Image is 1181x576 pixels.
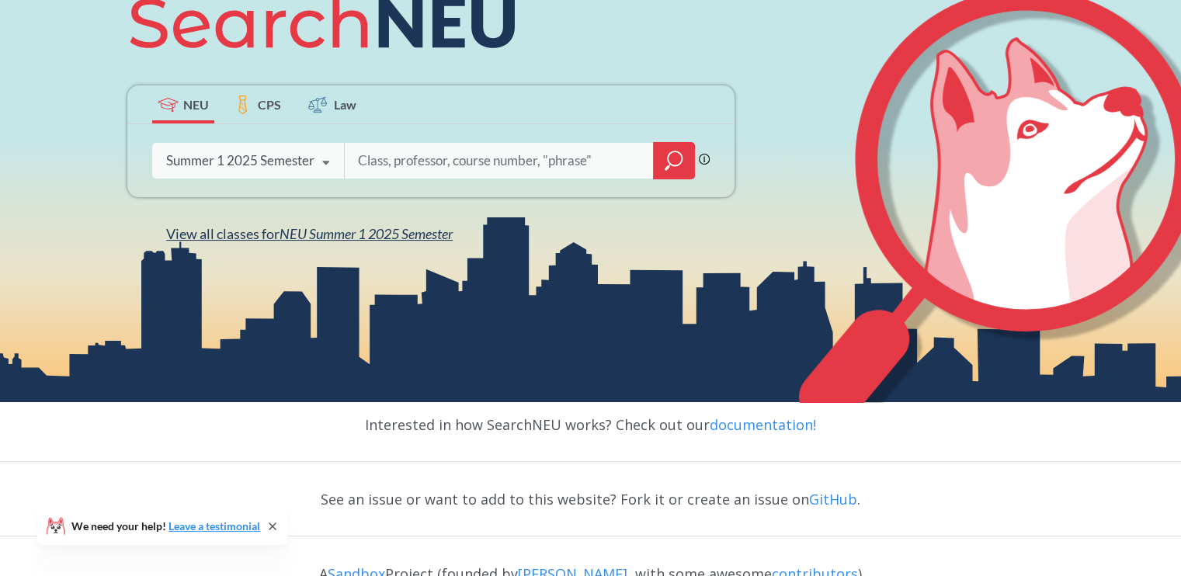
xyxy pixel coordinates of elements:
span: View all classes for [166,225,453,242]
span: NEU Summer 1 2025 Semester [280,225,453,242]
svg: magnifying glass [665,150,683,172]
div: Summer 1 2025 Semester [166,152,314,169]
span: NEU [183,95,209,113]
div: magnifying glass [653,142,695,179]
span: Law [334,95,356,113]
a: GitHub [809,490,857,508]
span: CPS [258,95,281,113]
a: documentation! [710,415,816,434]
input: Class, professor, course number, "phrase" [356,144,642,177]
